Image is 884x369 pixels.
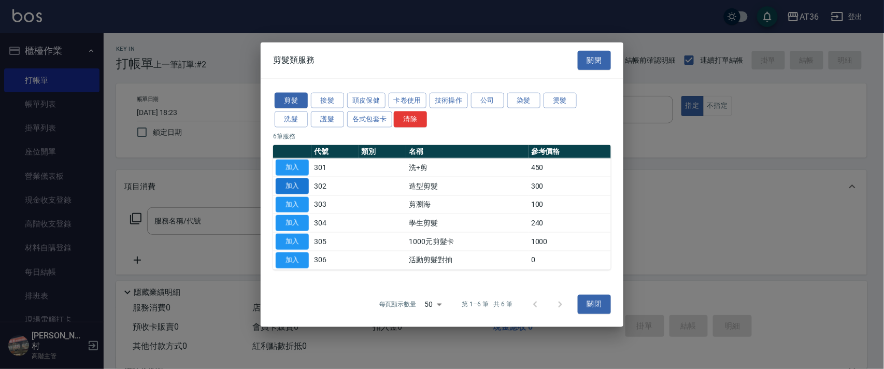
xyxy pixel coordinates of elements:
[273,55,315,65] span: 剪髮類服務
[311,232,359,251] td: 305
[311,214,359,232] td: 304
[311,92,344,108] button: 接髮
[406,251,529,269] td: 活動剪髮對抽
[529,177,611,195] td: 300
[394,111,427,127] button: 清除
[311,145,359,159] th: 代號
[347,92,386,108] button: 頭皮保健
[529,195,611,214] td: 100
[406,158,529,177] td: 洗+剪
[406,145,529,159] th: 名稱
[273,132,611,141] p: 6 筆服務
[275,92,308,108] button: 剪髮
[275,111,308,127] button: 洗髮
[430,92,468,108] button: 技術操作
[529,232,611,251] td: 1000
[471,92,504,108] button: 公司
[276,196,309,212] button: 加入
[406,195,529,214] td: 剪瀏海
[311,111,344,127] button: 護髮
[379,300,417,309] p: 每頁顯示數量
[406,214,529,232] td: 學生剪髮
[276,234,309,250] button: 加入
[389,92,427,108] button: 卡卷使用
[276,178,309,194] button: 加入
[406,232,529,251] td: 1000元剪髮卡
[359,145,407,159] th: 類別
[507,92,540,108] button: 染髮
[276,215,309,231] button: 加入
[578,51,611,70] button: 關閉
[529,214,611,232] td: 240
[529,251,611,269] td: 0
[347,111,392,127] button: 各式包套卡
[311,251,359,269] td: 306
[311,158,359,177] td: 301
[529,145,611,159] th: 參考價格
[276,252,309,268] button: 加入
[421,290,446,318] div: 50
[311,177,359,195] td: 302
[544,92,577,108] button: 燙髮
[406,177,529,195] td: 造型剪髮
[311,195,359,214] td: 303
[276,160,309,176] button: 加入
[578,295,611,314] button: 關閉
[529,158,611,177] td: 450
[462,300,512,309] p: 第 1–6 筆 共 6 筆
